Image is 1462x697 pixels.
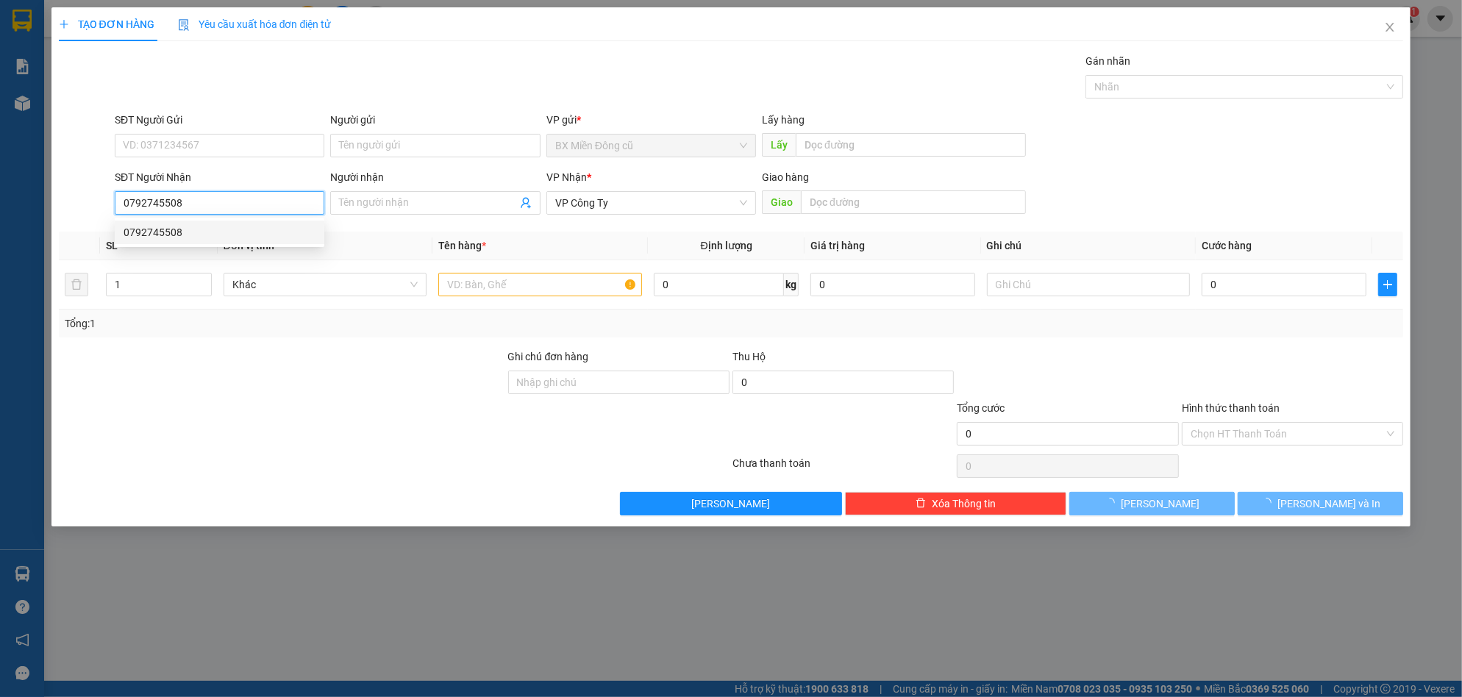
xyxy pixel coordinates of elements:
span: user-add [520,197,532,209]
button: delete [65,273,88,296]
button: Close [1369,7,1411,49]
span: SL [106,240,118,251]
span: Lấy hàng [762,114,805,126]
button: [PERSON_NAME] [620,492,841,515]
span: plus [1379,279,1397,290]
div: Tổng: 1 [65,315,565,332]
span: Cước hàng [1202,240,1252,251]
span: loading [1105,498,1121,508]
img: icon [178,19,190,31]
label: Hình thức thanh toán [1182,402,1280,414]
input: VD: Bàn, Ghế [438,273,642,296]
th: Ghi chú [981,232,1197,260]
span: [PERSON_NAME] [692,496,771,512]
div: 0792745508 [115,221,324,244]
label: Ghi chú đơn hàng [508,351,589,362]
div: Chưa thanh toán [731,455,955,481]
input: Dọc đường [796,133,1026,157]
span: delete [916,498,926,510]
span: Tên hàng [438,240,486,251]
div: Người gửi [330,112,540,128]
span: Giao hàng [762,171,809,183]
span: [PERSON_NAME] [1121,496,1199,512]
div: 0792745508 [124,224,315,240]
button: deleteXóa Thông tin [845,492,1066,515]
input: 0 [810,273,975,296]
span: close [1384,21,1396,33]
span: VP Nhận [546,171,587,183]
label: Gán nhãn [1085,55,1130,67]
span: Khác [232,274,418,296]
span: loading [1261,498,1277,508]
span: Định lượng [701,240,752,251]
div: SĐT Người Gửi [115,112,324,128]
button: [PERSON_NAME] và In [1238,492,1403,515]
span: BX Miền Đông cũ [555,135,747,157]
div: VP gửi [546,112,756,128]
span: VP Công Ty [555,192,747,214]
span: Giao [762,190,801,214]
span: Tổng cước [957,402,1005,414]
span: Xóa Thông tin [932,496,996,512]
span: TẠO ĐƠN HÀNG [59,18,154,30]
input: Ghi Chú [987,273,1191,296]
div: SĐT Người Nhận [115,169,324,185]
button: [PERSON_NAME] [1069,492,1235,515]
span: Giá trị hàng [810,240,865,251]
input: Ghi chú đơn hàng [508,371,730,394]
span: Lấy [762,133,796,157]
span: [PERSON_NAME] và In [1277,496,1380,512]
span: kg [784,273,799,296]
span: Thu Hộ [732,351,766,362]
input: Dọc đường [801,190,1026,214]
span: plus [59,19,69,29]
span: Yêu cầu xuất hóa đơn điện tử [178,18,332,30]
button: plus [1378,273,1397,296]
div: Người nhận [330,169,540,185]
